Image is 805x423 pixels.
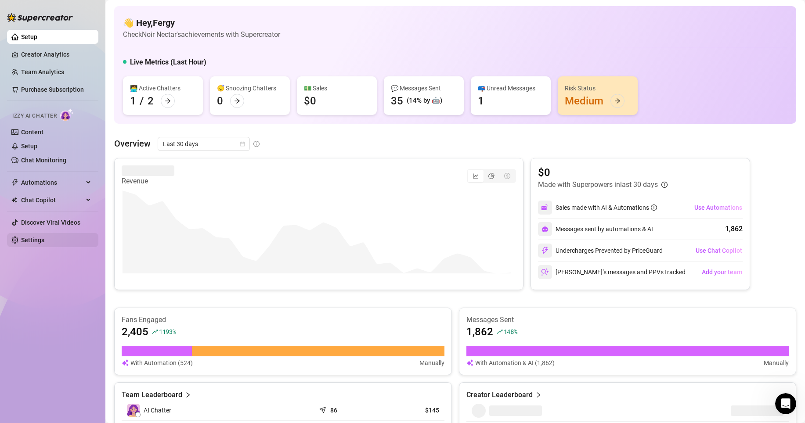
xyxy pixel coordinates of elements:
[21,237,44,244] a: Settings
[122,176,174,186] article: Revenue
[165,98,171,104] span: arrow-right
[240,141,245,147] span: calendar
[21,157,66,164] a: Chat Monitoring
[217,94,223,108] div: 0
[253,141,260,147] span: info-circle
[122,390,182,400] article: Team Leaderboard
[497,329,503,335] span: rise
[466,358,473,368] img: svg%3e
[541,247,549,255] img: svg%3e
[152,329,158,335] span: rise
[122,358,129,368] img: svg%3e
[535,390,541,400] span: right
[538,244,663,258] div: Undercharges Prevented by PriceGuard
[478,94,484,108] div: 1
[185,390,191,400] span: right
[701,265,743,279] button: Add your team
[478,83,544,93] div: 📪 Unread Messages
[466,325,493,339] article: 1,862
[7,13,73,22] img: logo-BBDzfeDw.svg
[556,203,657,212] div: Sales made with AI & Automations
[114,137,151,150] article: Overview
[565,83,631,93] div: Risk Status
[538,179,658,190] article: Made with Superpowers in last 30 days
[694,201,743,215] button: Use Automations
[21,129,43,136] a: Content
[304,83,370,93] div: 💵 Sales
[130,83,196,93] div: 👩‍💻 Active Chatters
[21,47,91,61] a: Creator Analytics
[419,358,444,368] article: Manually
[661,182,668,188] span: info-circle
[130,57,206,68] h5: Live Metrics (Last Hour)
[12,112,57,120] span: Izzy AI Chatter
[538,265,686,279] div: [PERSON_NAME]’s messages and PPVs tracked
[21,219,80,226] a: Discover Viral Videos
[217,83,283,93] div: 😴 Snoozing Chatters
[538,165,668,179] article: $0
[304,94,316,108] div: $0
[651,204,657,211] span: info-circle
[764,358,789,368] article: Manually
[391,94,403,108] div: 35
[163,137,245,151] span: Last 30 days
[122,315,444,325] article: Fans Engaged
[234,98,240,104] span: arrow-right
[696,247,742,254] span: Use Chat Copilot
[541,204,549,211] img: svg%3e
[130,358,193,368] article: With Automation (524)
[123,29,280,40] article: Check Noir Nectar's achievements with Supercreator
[11,179,18,186] span: thunderbolt
[21,176,83,190] span: Automations
[466,390,533,400] article: Creator Leaderboard
[21,143,37,150] a: Setup
[144,405,171,415] span: AI Chatter
[467,169,516,183] div: segmented control
[21,68,64,75] a: Team Analytics
[21,86,84,93] a: Purchase Subscription
[330,406,337,415] article: 86
[123,17,280,29] h4: 👋 Hey, Fergy
[694,204,742,211] span: Use Automations
[702,269,742,276] span: Add your team
[391,83,457,93] div: 💬 Messages Sent
[614,98,621,104] span: arrow-right
[60,108,74,121] img: AI Chatter
[407,96,442,106] div: (14% by 🤖)
[130,94,136,108] div: 1
[319,405,328,413] span: send
[504,173,510,179] span: dollar-circle
[504,327,517,336] span: 148 %
[695,244,743,258] button: Use Chat Copilot
[541,268,549,276] img: svg%3e
[775,393,796,414] iframe: Intercom live chat
[473,173,479,179] span: line-chart
[538,222,653,236] div: Messages sent by automations & AI
[541,226,549,233] img: svg%3e
[127,404,140,417] img: izzy-ai-chatter-avatar-DDCN_rTZ.svg
[21,193,83,207] span: Chat Copilot
[385,406,439,415] article: $145
[122,325,148,339] article: 2,405
[466,315,789,325] article: Messages Sent
[148,94,154,108] div: 2
[11,197,17,203] img: Chat Copilot
[475,358,555,368] article: With Automation & AI (1,862)
[488,173,495,179] span: pie-chart
[159,327,176,336] span: 1193 %
[725,224,743,234] div: 1,862
[21,33,37,40] a: Setup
